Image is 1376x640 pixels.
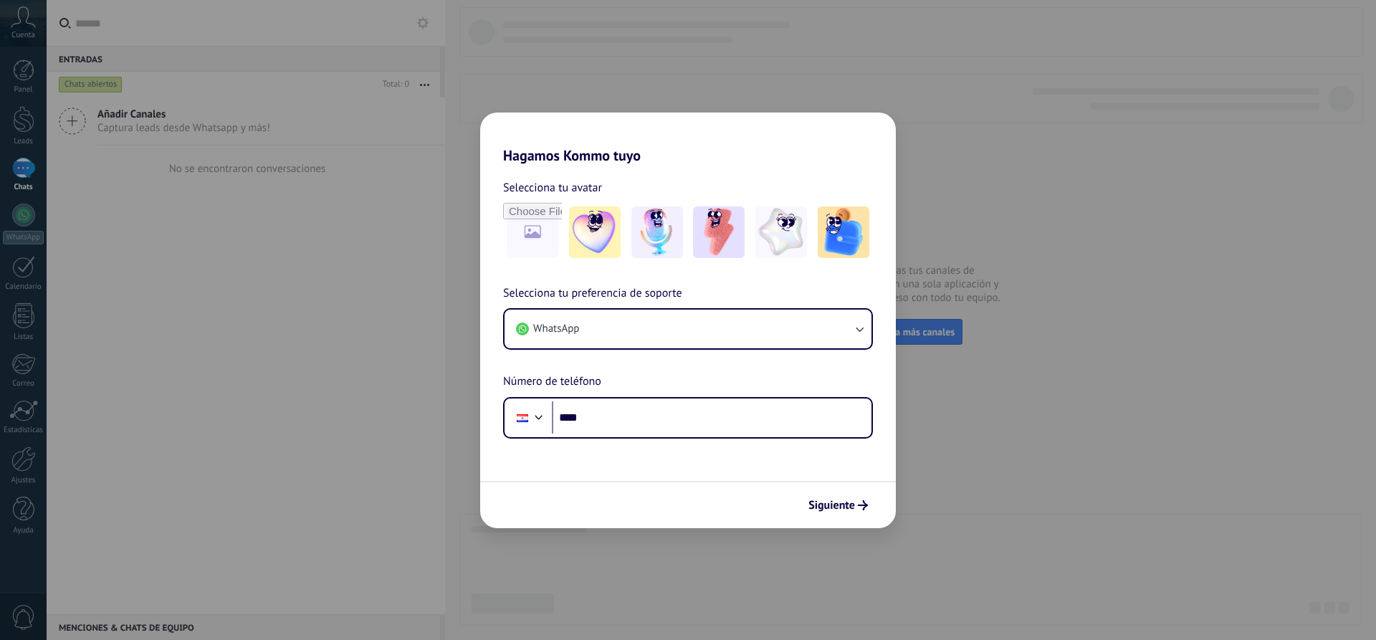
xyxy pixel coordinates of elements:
[503,373,601,391] span: Número de teléfono
[693,206,745,258] img: -3.jpeg
[802,493,874,517] button: Siguiente
[505,310,871,348] button: WhatsApp
[509,403,536,433] div: Paraguay: + 595
[533,322,579,336] span: WhatsApp
[818,206,869,258] img: -5.jpeg
[755,206,807,258] img: -4.jpeg
[569,206,621,258] img: -1.jpeg
[480,113,896,164] h2: Hagamos Kommo tuyo
[808,500,855,510] span: Siguiente
[631,206,683,258] img: -2.jpeg
[503,285,682,303] span: Selecciona tu preferencia de soporte
[503,178,602,197] span: Selecciona tu avatar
